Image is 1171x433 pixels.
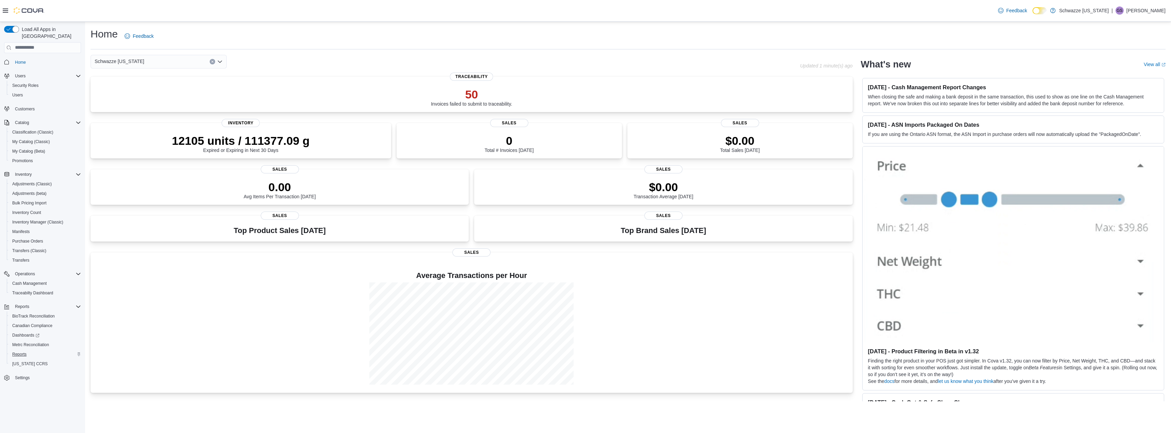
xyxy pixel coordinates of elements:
[1144,62,1166,67] a: View allExternal link
[15,106,35,112] span: Customers
[10,289,81,297] span: Traceabilty Dashboard
[10,322,55,330] a: Canadian Compliance
[1,302,84,311] button: Reports
[10,350,29,358] a: Reports
[12,181,52,187] span: Adjustments (Classic)
[10,91,81,99] span: Users
[1117,6,1122,15] span: GS
[7,217,84,227] button: Inventory Manager (Classic)
[490,119,528,127] span: Sales
[12,200,47,206] span: Bulk Pricing Import
[10,247,49,255] a: Transfers (Classic)
[484,134,533,148] p: 0
[12,313,55,319] span: BioTrack Reconciliation
[10,147,48,155] a: My Catalog (Beta)
[12,303,32,311] button: Reports
[12,139,50,144] span: My Catalog (Classic)
[621,227,706,235] h3: Top Brand Sales [DATE]
[12,105,37,113] a: Customers
[1006,7,1027,14] span: Feedback
[7,236,84,246] button: Purchase Orders
[10,331,42,339] a: Dashboards
[12,170,34,179] button: Inventory
[15,304,29,309] span: Reports
[868,84,1158,91] h3: [DATE] - Cash Management Report Changes
[7,246,84,256] button: Transfers (Classic)
[1059,6,1109,15] p: Schwazze [US_STATE]
[7,330,84,340] a: Dashboards
[10,208,81,217] span: Inventory Count
[868,348,1158,355] h3: [DATE] - Product Filtering in Beta in v1.32
[10,228,32,236] a: Manifests
[10,81,81,90] span: Security Roles
[96,272,847,280] h4: Average Transactions per Hour
[1,104,84,114] button: Customers
[7,288,84,298] button: Traceabilty Dashboard
[12,290,53,296] span: Traceabilty Dashboard
[868,378,1158,385] p: See the for more details, and after you’ve given it a try.
[1029,365,1059,370] em: Beta Features
[10,312,58,320] a: BioTrack Reconciliation
[868,357,1158,378] p: Finding the right product in your POS just got simpler. In Cova v1.32, you can now filter by Pric...
[720,134,759,148] p: $0.00
[868,93,1158,107] p: When closing the safe and making a bank deposit in the same transaction, this used to show as one...
[217,59,223,64] button: Open list of options
[1,71,84,81] button: Users
[244,180,316,199] div: Avg Items Per Transaction [DATE]
[644,165,683,173] span: Sales
[633,180,693,199] div: Transaction Average [DATE]
[7,359,84,369] button: [US_STATE] CCRS
[7,189,84,198] button: Adjustments (beta)
[12,248,46,253] span: Transfers (Classic)
[10,147,81,155] span: My Catalog (Beta)
[1,57,84,67] button: Home
[720,134,759,153] div: Total Sales [DATE]
[172,134,309,153] div: Expired or Expiring in Next 30 Days
[1161,63,1166,67] svg: External link
[12,333,39,338] span: Dashboards
[10,322,81,330] span: Canadian Compliance
[91,27,118,41] h1: Home
[10,256,81,264] span: Transfers
[12,158,33,164] span: Promotions
[7,90,84,100] button: Users
[10,247,81,255] span: Transfers (Classic)
[12,303,81,311] span: Reports
[868,121,1158,128] h3: [DATE] - ASN Imports Packaged On Dates
[15,60,26,65] span: Home
[133,33,154,40] span: Feedback
[15,271,35,277] span: Operations
[12,342,49,347] span: Metrc Reconciliation
[10,289,56,297] a: Traceabilty Dashboard
[10,128,56,136] a: Classification (Classic)
[10,331,81,339] span: Dashboards
[10,237,46,245] a: Purchase Orders
[868,399,1158,406] h3: [DATE] - Cash Out & Safe Close Changes
[7,227,84,236] button: Manifests
[12,119,32,127] button: Catalog
[868,131,1158,138] p: If you are using the Ontario ASN format, the ASN Import in purchase orders will now automatically...
[431,88,512,107] div: Invoices failed to submit to traceability.
[172,134,309,148] p: 12105 units / 111377.09 g
[10,312,81,320] span: BioTrack Reconciliation
[15,172,32,177] span: Inventory
[12,258,29,263] span: Transfers
[12,170,81,179] span: Inventory
[12,149,45,154] span: My Catalog (Beta)
[10,360,81,368] span: Washington CCRS
[95,57,144,65] span: Schwazze [US_STATE]
[4,55,81,401] nav: Complex example
[10,228,81,236] span: Manifests
[12,92,23,98] span: Users
[644,212,683,220] span: Sales
[10,128,81,136] span: Classification (Classic)
[7,137,84,146] button: My Catalog (Classic)
[12,229,30,234] span: Manifests
[12,58,29,66] a: Home
[10,138,81,146] span: My Catalog (Classic)
[861,59,911,70] h2: What's new
[10,218,81,226] span: Inventory Manager (Classic)
[14,7,44,14] img: Cova
[721,119,759,127] span: Sales
[12,238,43,244] span: Purchase Orders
